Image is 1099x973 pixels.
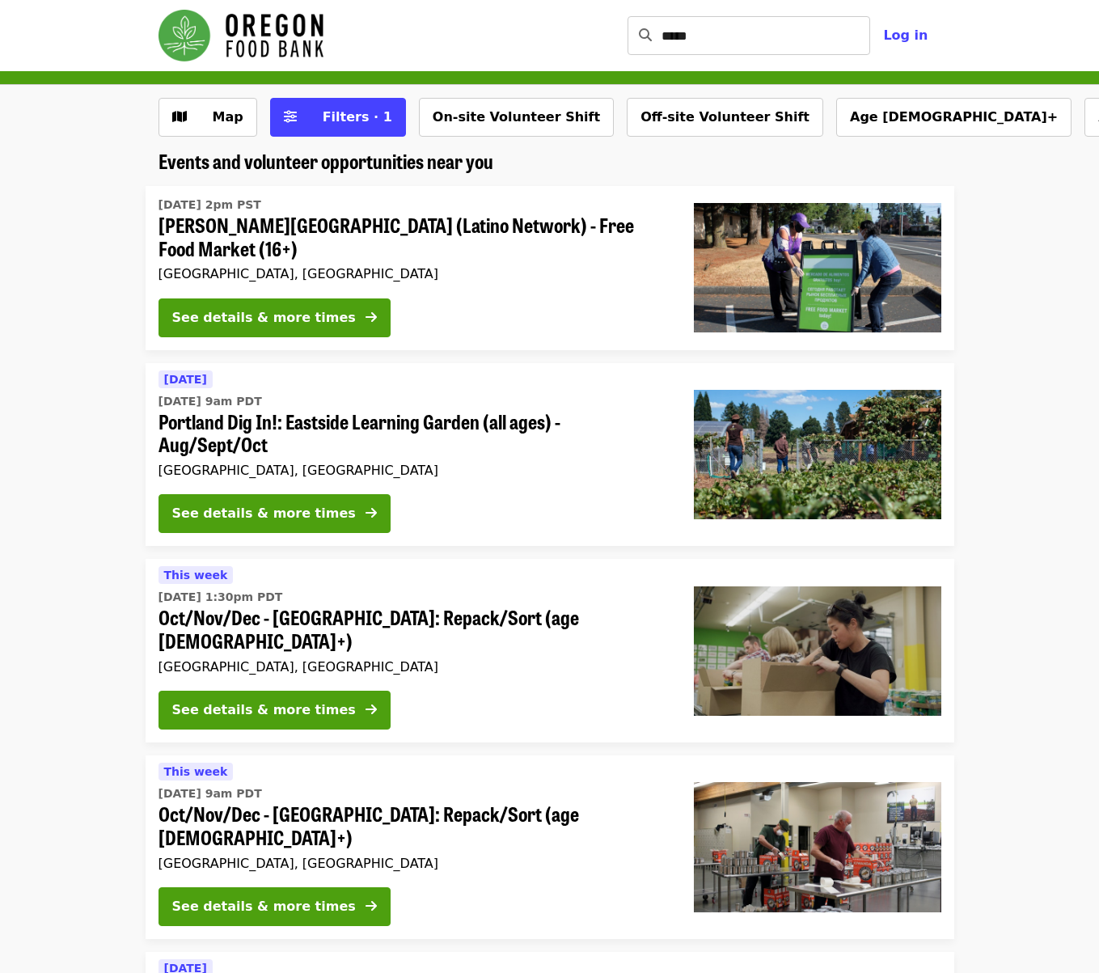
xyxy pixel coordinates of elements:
span: This week [164,569,228,582]
button: On-site Volunteer Shift [419,98,614,137]
time: [DATE] 9am PDT [159,785,262,802]
i: search icon [639,27,652,43]
button: See details & more times [159,494,391,533]
input: Search [662,16,870,55]
div: See details & more times [172,504,356,523]
img: Oregon Food Bank - Home [159,10,323,61]
span: This week [164,765,228,778]
i: arrow-right icon [366,899,377,914]
button: Show map view [159,98,257,137]
button: See details & more times [159,298,391,337]
a: See details for "Oct/Nov/Dec - Portland: Repack/Sort (age 16+)" [146,755,954,939]
span: Oct/Nov/Dec - [GEOGRAPHIC_DATA]: Repack/Sort (age [DEMOGRAPHIC_DATA]+) [159,606,668,653]
span: Map [213,109,243,125]
div: [GEOGRAPHIC_DATA], [GEOGRAPHIC_DATA] [159,463,668,478]
i: map icon [172,109,187,125]
img: Portland Dig In!: Eastside Learning Garden (all ages) - Aug/Sept/Oct organized by Oregon Food Bank [694,390,941,519]
i: sliders-h icon [284,109,297,125]
i: arrow-right icon [366,702,377,717]
button: Age [DEMOGRAPHIC_DATA]+ [836,98,1072,137]
time: [DATE] 9am PDT [159,393,262,410]
span: Events and volunteer opportunities near you [159,146,493,175]
div: [GEOGRAPHIC_DATA], [GEOGRAPHIC_DATA] [159,266,668,281]
div: See details & more times [172,700,356,720]
span: Log in [883,27,928,43]
button: Log in [870,19,940,52]
span: Oct/Nov/Dec - [GEOGRAPHIC_DATA]: Repack/Sort (age [DEMOGRAPHIC_DATA]+) [159,802,668,849]
span: Filters · 1 [323,109,392,125]
img: Oct/Nov/Dec - Portland: Repack/Sort (age 8+) organized by Oregon Food Bank [694,586,941,716]
img: Oct/Nov/Dec - Portland: Repack/Sort (age 16+) organized by Oregon Food Bank [694,782,941,912]
a: See details for "Portland Dig In!: Eastside Learning Garden (all ages) - Aug/Sept/Oct" [146,363,954,547]
time: [DATE] 1:30pm PDT [159,589,283,606]
button: Off-site Volunteer Shift [627,98,823,137]
div: [GEOGRAPHIC_DATA], [GEOGRAPHIC_DATA] [159,856,668,871]
button: See details & more times [159,887,391,926]
div: See details & more times [172,308,356,328]
img: Rigler Elementary School (Latino Network) - Free Food Market (16+) organized by Oregon Food Bank [694,203,941,332]
span: [PERSON_NAME][GEOGRAPHIC_DATA] (Latino Network) - Free Food Market (16+) [159,214,668,260]
a: See details for "Rigler Elementary School (Latino Network) - Free Food Market (16+)" [146,186,954,350]
time: [DATE] 2pm PST [159,197,261,214]
a: See details for "Oct/Nov/Dec - Portland: Repack/Sort (age 8+)" [146,559,954,742]
i: arrow-right icon [366,506,377,521]
div: See details & more times [172,897,356,916]
button: See details & more times [159,691,391,730]
button: Filters (1 selected) [270,98,406,137]
span: [DATE] [164,373,207,386]
span: Portland Dig In!: Eastside Learning Garden (all ages) - Aug/Sept/Oct [159,410,668,457]
div: [GEOGRAPHIC_DATA], [GEOGRAPHIC_DATA] [159,659,668,675]
i: arrow-right icon [366,310,377,325]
